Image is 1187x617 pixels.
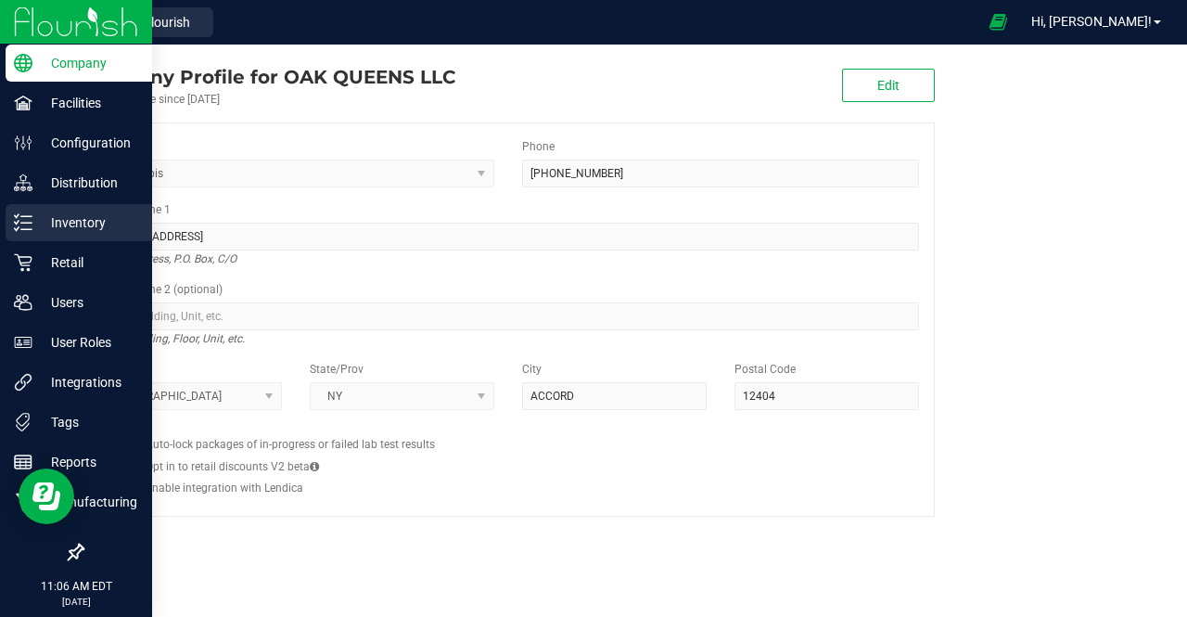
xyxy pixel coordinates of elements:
p: Manufacturing [32,491,144,513]
i: Suite, Building, Floor, Unit, etc. [97,328,245,350]
inline-svg: Manufacturing [14,493,32,511]
label: Auto-lock packages of in-progress or failed lab test results [146,436,435,453]
p: Retail [32,251,144,274]
iframe: Resource center [19,469,74,524]
div: Account active since [DATE] [82,91,455,108]
inline-svg: User Roles [14,333,32,352]
button: Edit [842,69,935,102]
input: Postal Code [734,382,919,410]
p: [DATE] [8,595,144,609]
inline-svg: Inventory [14,213,32,232]
span: Edit [877,78,900,93]
inline-svg: Configuration [14,134,32,152]
p: Configuration [32,132,144,154]
span: Hi, [PERSON_NAME]! [1031,14,1152,29]
inline-svg: Users [14,293,32,312]
label: City [522,361,542,378]
input: Suite, Building, Unit, etc. [97,302,919,330]
p: Tags [32,411,144,433]
h2: Configs [97,424,919,436]
inline-svg: Facilities [14,94,32,112]
inline-svg: Distribution [14,174,32,192]
label: Phone [522,138,555,155]
label: Address Line 2 (optional) [97,281,223,298]
label: State/Prov [310,361,364,378]
p: User Roles [32,331,144,353]
p: Company [32,52,144,74]
p: Inventory [32,212,144,234]
input: Address [97,223,919,251]
input: City [522,382,707,410]
inline-svg: Retail [14,253,32,272]
input: (123) 456-7890 [522,160,919,187]
inline-svg: Company [14,54,32,72]
label: Enable integration with Lendica [146,480,303,496]
p: Integrations [32,371,144,393]
div: OAK QUEENS LLC [82,63,455,91]
inline-svg: Integrations [14,373,32,392]
p: Distribution [32,172,144,194]
label: Postal Code [734,361,796,378]
p: Reports [32,451,144,473]
span: Open Ecommerce Menu [977,4,1019,40]
i: Street address, P.O. Box, C/O [97,248,236,270]
p: Users [32,291,144,314]
p: 11:06 AM EDT [8,578,144,595]
inline-svg: Tags [14,413,32,431]
p: Facilities [32,92,144,114]
inline-svg: Reports [14,453,32,471]
label: Opt in to retail discounts V2 beta [146,458,319,475]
